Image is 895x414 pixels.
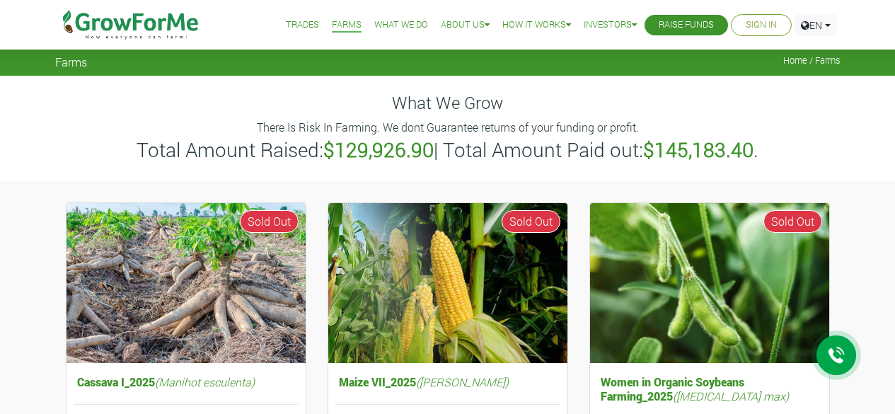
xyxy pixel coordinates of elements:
[659,18,714,33] a: Raise Funds
[55,93,841,113] h4: What We Grow
[597,372,822,406] h5: Women in Organic Soybeans Farming_2025
[590,203,829,364] img: growforme image
[746,18,777,33] a: Sign In
[74,372,299,392] h5: Cassava I_2025
[55,55,87,69] span: Farms
[335,372,560,392] h5: Maize VII_2025
[795,14,837,36] a: EN
[416,374,509,389] i: ([PERSON_NAME])
[67,203,306,364] img: growforme image
[502,210,560,233] span: Sold Out
[286,18,319,33] a: Trades
[57,119,838,136] p: There Is Risk In Farming. We dont Guarantee returns of your funding or profit.
[673,389,789,403] i: ([MEDICAL_DATA] max)
[643,137,753,163] b: $145,183.40
[57,138,838,162] h3: Total Amount Raised: | Total Amount Paid out: .
[584,18,637,33] a: Investors
[502,18,571,33] a: How it Works
[783,55,841,66] span: Home / Farms
[374,18,428,33] a: What We Do
[332,18,362,33] a: Farms
[240,210,299,233] span: Sold Out
[155,374,255,389] i: (Manihot esculenta)
[763,210,822,233] span: Sold Out
[323,137,434,163] b: $129,926.90
[441,18,490,33] a: About Us
[328,203,567,364] img: growforme image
